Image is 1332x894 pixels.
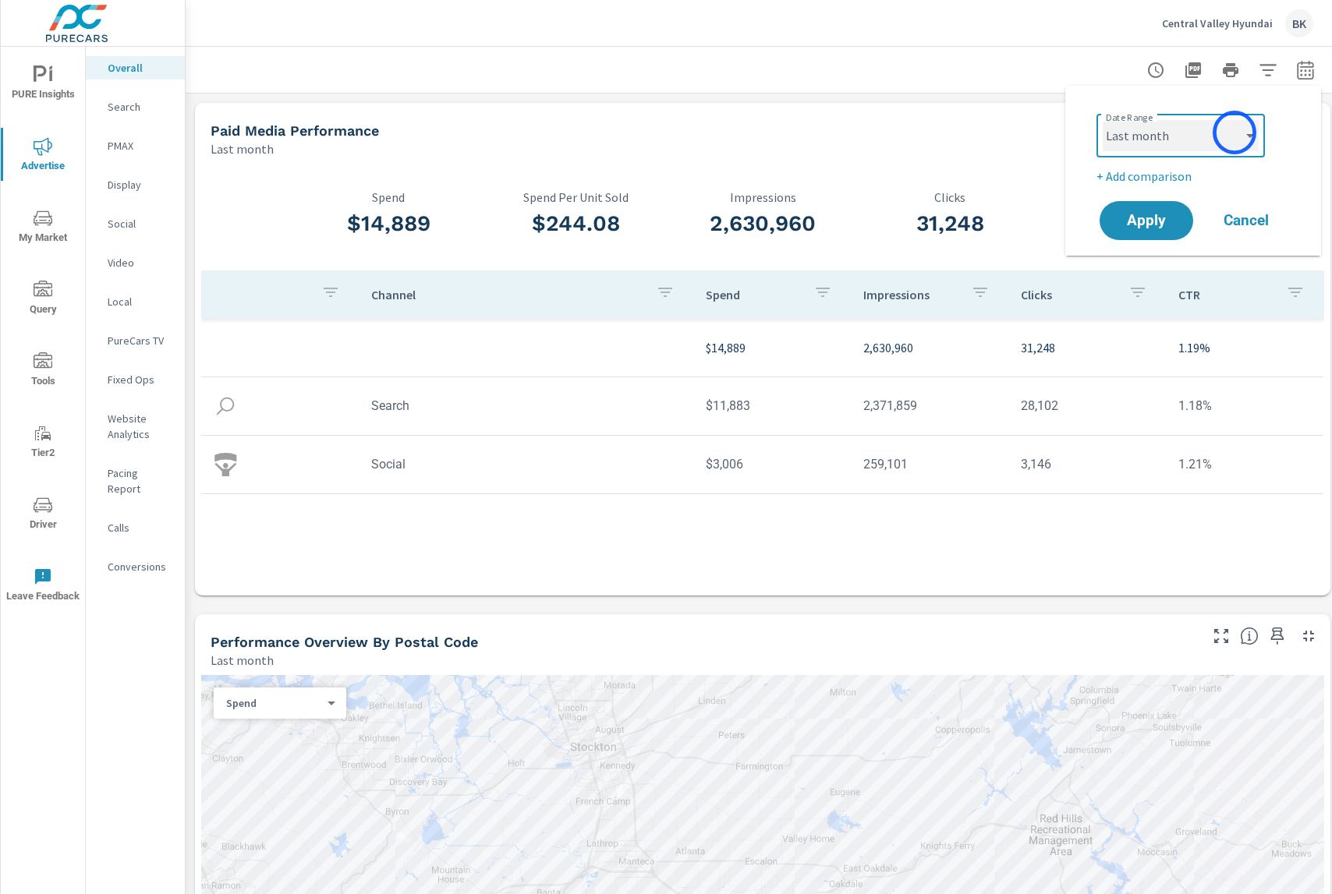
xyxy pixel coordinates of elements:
td: 1.21% [1166,444,1323,484]
div: Video [86,251,185,274]
span: Tools [5,352,80,390]
p: Spend [226,696,321,710]
td: 28,102 [1008,386,1166,426]
div: Fixed Ops [86,368,185,391]
div: PMAX [86,134,185,157]
span: Cancel [1215,214,1277,228]
img: icon-social.svg [214,453,237,476]
button: Minimize Widget [1296,624,1321,648]
p: 31,248 [1021,338,1153,357]
span: Leave Feedback [5,567,80,606]
p: Fixed Ops [108,372,172,387]
td: Social [359,444,693,484]
div: Website Analytics [86,407,185,446]
p: Spend [706,287,801,302]
p: Conversions [108,559,172,574]
span: Driver [5,496,80,534]
div: Conversions [86,555,185,578]
p: 2,630,960 [863,338,996,357]
span: Advertise [5,137,80,175]
p: 1.19% [1178,338,1311,357]
button: Select Date Range [1290,55,1321,86]
p: Last month [211,651,274,670]
h3: $14,889 [295,210,482,237]
span: Apply [1115,214,1178,228]
p: Clicks [856,190,1043,204]
p: Channel [371,287,643,302]
p: Pacing Report [108,465,172,496]
button: "Export Report to PDF" [1178,55,1209,86]
h3: 2,630,960 [669,210,856,237]
p: CTR [1178,287,1274,302]
p: Video [108,255,172,270]
td: 259,101 [851,444,1008,484]
button: Make Fullscreen [1209,624,1234,648]
p: Website Analytics [108,411,172,442]
td: $3,006 [693,444,851,484]
p: Social [108,216,172,231]
p: Central Valley Hyundai [1162,16,1273,30]
p: PMAX [108,138,172,154]
p: Search [108,99,172,115]
p: PureCars TV [108,333,172,348]
h5: Paid Media Performance [211,122,379,139]
p: Impressions [669,190,856,204]
span: My Market [5,209,80,247]
p: Display [108,177,172,193]
span: Understand performance data by postal code. Individual postal codes can be selected and expanded ... [1240,627,1259,645]
td: $11,883 [693,386,851,426]
img: icon-search.svg [214,394,237,418]
button: Apply Filters [1252,55,1284,86]
p: Calls [108,520,172,535]
div: nav menu [1,47,85,620]
button: Cancel [1199,201,1293,240]
p: Overall [108,60,172,76]
span: Tier2 [5,424,80,462]
p: Clicks [1021,287,1116,302]
p: Last month [211,140,274,158]
td: Search [359,386,693,426]
p: Spend [295,190,482,204]
h5: Performance Overview By Postal Code [211,634,478,650]
h3: 1.19% [1043,210,1231,237]
div: Local [86,290,185,313]
div: Display [86,173,185,196]
div: Social [86,212,185,235]
td: 1.18% [1166,386,1323,426]
p: CTR [1043,190,1231,204]
p: $14,889 [706,338,838,357]
div: Spend [214,696,334,711]
button: Print Report [1215,55,1246,86]
div: Overall [86,56,185,80]
span: Query [5,281,80,319]
p: Local [108,294,172,309]
button: Apply [1100,201,1193,240]
div: BK [1285,9,1313,37]
td: 3,146 [1008,444,1166,484]
p: Impressions [863,287,958,302]
div: Calls [86,516,185,539]
div: Pacing Report [86,461,185,500]
h3: 31,248 [856,210,1043,237]
td: 2,371,859 [851,386,1008,426]
p: Spend Per Unit Sold [482,190,669,204]
h3: $244.08 [482,210,669,237]
span: Save this to your personalized report [1265,624,1290,648]
div: Search [86,95,185,118]
span: PURE Insights [5,65,80,104]
p: + Add comparison [1096,167,1296,186]
div: PureCars TV [86,329,185,352]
